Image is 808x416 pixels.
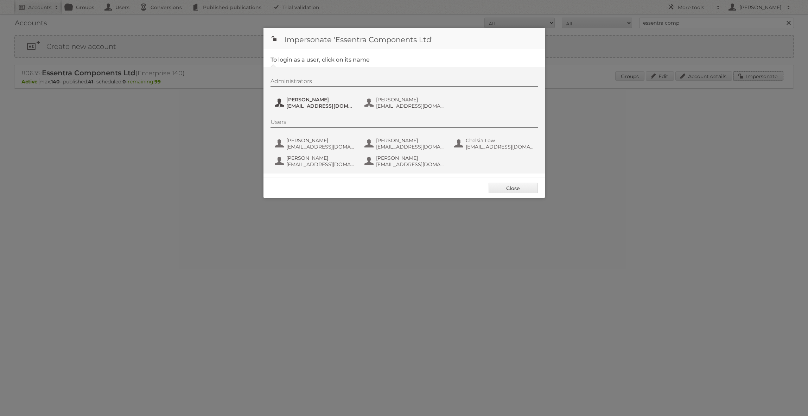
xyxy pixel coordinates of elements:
[364,137,446,151] button: [PERSON_NAME] [EMAIL_ADDRESS][DOMAIN_NAME]
[286,137,355,144] span: [PERSON_NAME]
[364,96,446,110] button: [PERSON_NAME] [EMAIL_ADDRESS][DOMAIN_NAME]
[453,137,536,151] button: Chelsia Low [EMAIL_ADDRESS][DOMAIN_NAME]
[466,144,534,150] span: [EMAIL_ADDRESS][DOMAIN_NAME]
[376,103,444,109] span: [EMAIL_ADDRESS][DOMAIN_NAME]
[286,161,355,168] span: [EMAIL_ADDRESS][DOMAIN_NAME]
[376,144,444,150] span: [EMAIL_ADDRESS][DOMAIN_NAME]
[274,96,357,110] button: [PERSON_NAME] [EMAIL_ADDRESS][DOMAIN_NAME]
[466,137,534,144] span: Chelsia Low
[271,78,538,87] div: Administrators
[274,154,357,168] button: [PERSON_NAME] [EMAIL_ADDRESS][DOMAIN_NAME]
[376,137,444,144] span: [PERSON_NAME]
[364,154,446,168] button: [PERSON_NAME] [EMAIL_ADDRESS][DOMAIN_NAME]
[286,155,355,161] span: [PERSON_NAME]
[376,96,444,103] span: [PERSON_NAME]
[271,119,538,128] div: Users
[286,103,355,109] span: [EMAIL_ADDRESS][DOMAIN_NAME]
[489,183,538,193] a: Close
[376,161,444,168] span: [EMAIL_ADDRESS][DOMAIN_NAME]
[286,96,355,103] span: [PERSON_NAME]
[274,137,357,151] button: [PERSON_NAME] [EMAIL_ADDRESS][DOMAIN_NAME]
[376,155,444,161] span: [PERSON_NAME]
[271,56,370,63] legend: To login as a user, click on its name
[263,28,545,49] h1: Impersonate 'Essentra Components Ltd'
[286,144,355,150] span: [EMAIL_ADDRESS][DOMAIN_NAME]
